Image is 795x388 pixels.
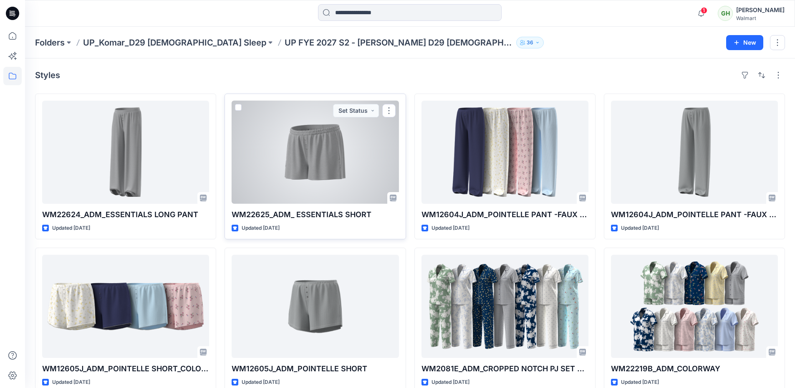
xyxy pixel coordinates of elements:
p: Updated [DATE] [242,378,280,387]
a: UP_Komar_D29 [DEMOGRAPHIC_DATA] Sleep [83,37,266,48]
p: WM22219B_ADM_COLORWAY [611,363,778,375]
a: WM22624_ADM_ESSENTIALS LONG PANT [42,101,209,204]
p: Updated [DATE] [432,224,469,233]
p: Updated [DATE] [621,224,659,233]
p: UP FYE 2027 S2 - [PERSON_NAME] D29 [DEMOGRAPHIC_DATA] Sleepwear [285,37,513,48]
p: WM22624_ADM_ESSENTIALS LONG PANT [42,209,209,221]
p: WM12605J_ADM_POINTELLE SHORT [232,363,399,375]
button: New [726,35,763,50]
p: WM12604J_ADM_POINTELLE PANT -FAUX FLY & BUTTONS + PICOT [611,209,778,221]
a: WM12605J_ADM_POINTELLE SHORT [232,255,399,358]
a: WM12604J_ADM_POINTELLE PANT -FAUX FLY & BUTTONS + PICOT [611,101,778,204]
h4: Styles [35,70,60,80]
a: WM2081E_ADM_CROPPED NOTCH PJ SET w/ STRAIGHT HEM TOP_COLORWAY [421,255,588,358]
p: Updated [DATE] [52,378,90,387]
span: 1 [701,7,707,14]
p: 36 [527,38,533,47]
p: WM12604J_ADM_POINTELLE PANT -FAUX FLY & BUTTONS + PICOT_COLORWAY [421,209,588,221]
p: Updated [DATE] [242,224,280,233]
div: [PERSON_NAME] [736,5,785,15]
a: Folders [35,37,65,48]
a: WM22625_ADM_ ESSENTIALS SHORT [232,101,399,204]
div: GH [718,6,733,21]
div: Walmart [736,15,785,21]
a: WM22219B_ADM_COLORWAY [611,255,778,358]
button: 36 [516,37,544,48]
p: WM12605J_ADM_POINTELLE SHORT_COLORWAY [42,363,209,375]
p: Updated [DATE] [432,378,469,387]
p: WM22625_ADM_ ESSENTIALS SHORT [232,209,399,221]
p: Updated [DATE] [621,378,659,387]
a: WM12604J_ADM_POINTELLE PANT -FAUX FLY & BUTTONS + PICOT_COLORWAY [421,101,588,204]
p: WM2081E_ADM_CROPPED NOTCH PJ SET w/ STRAIGHT HEM TOP_COLORWAY [421,363,588,375]
p: Updated [DATE] [52,224,90,233]
a: WM12605J_ADM_POINTELLE SHORT_COLORWAY [42,255,209,358]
